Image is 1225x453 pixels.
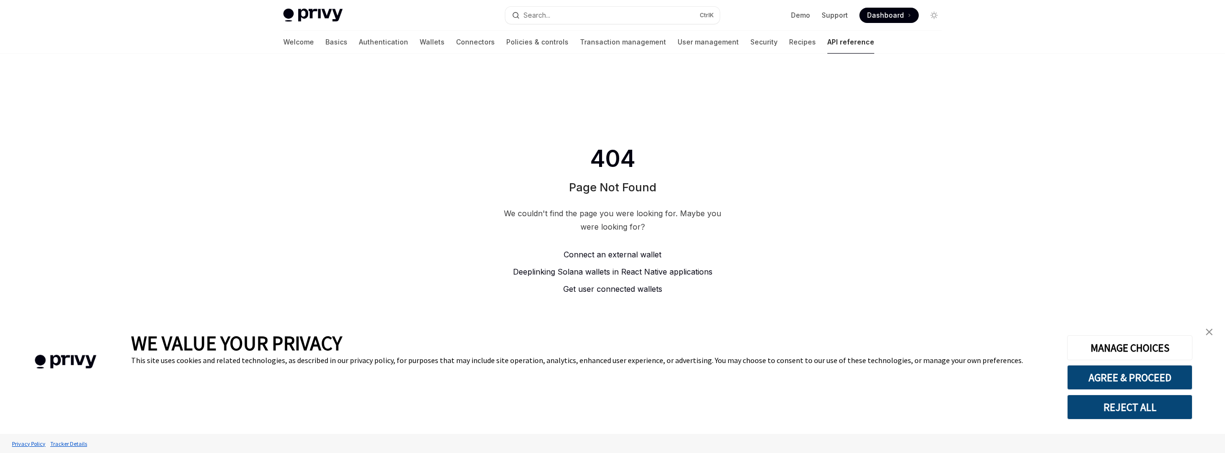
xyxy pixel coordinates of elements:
[420,31,445,54] a: Wallets
[1067,365,1192,390] button: AGREE & PROCEED
[700,11,714,19] span: Ctrl K
[827,31,874,54] a: API reference
[859,8,919,23] a: Dashboard
[325,31,347,54] a: Basics
[580,31,666,54] a: Transaction management
[926,8,942,23] button: Toggle dark mode
[513,267,713,276] span: Deeplinking Solana wallets in React Native applications
[14,341,117,383] img: company logo
[569,180,657,195] h1: Page Not Found
[750,31,778,54] a: Security
[359,31,408,54] a: Authentication
[791,11,810,20] a: Demo
[1067,335,1192,360] button: MANAGE CHOICES
[523,10,550,21] div: Search...
[1067,395,1192,420] button: REJECT ALL
[456,31,495,54] a: Connectors
[283,9,343,22] img: light logo
[283,31,314,54] a: Welcome
[500,207,725,233] div: We couldn't find the page you were looking for. Maybe you were looking for?
[131,331,342,355] span: WE VALUE YOUR PRIVACY
[588,145,637,172] span: 404
[867,11,904,20] span: Dashboard
[1200,322,1219,342] a: close banner
[1206,329,1213,335] img: close banner
[789,31,816,54] a: Recipes
[563,284,662,294] span: Get user connected wallets
[48,435,89,452] a: Tracker Details
[506,31,568,54] a: Policies & controls
[131,355,1053,365] div: This site uses cookies and related technologies, as described in our privacy policy, for purposes...
[822,11,848,20] a: Support
[678,31,739,54] a: User management
[500,266,725,277] a: Deeplinking Solana wallets in React Native applications
[505,7,720,24] button: Search...CtrlK
[500,283,725,295] a: Get user connected wallets
[564,250,661,259] span: Connect an external wallet
[10,435,48,452] a: Privacy Policy
[500,249,725,260] a: Connect an external wallet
